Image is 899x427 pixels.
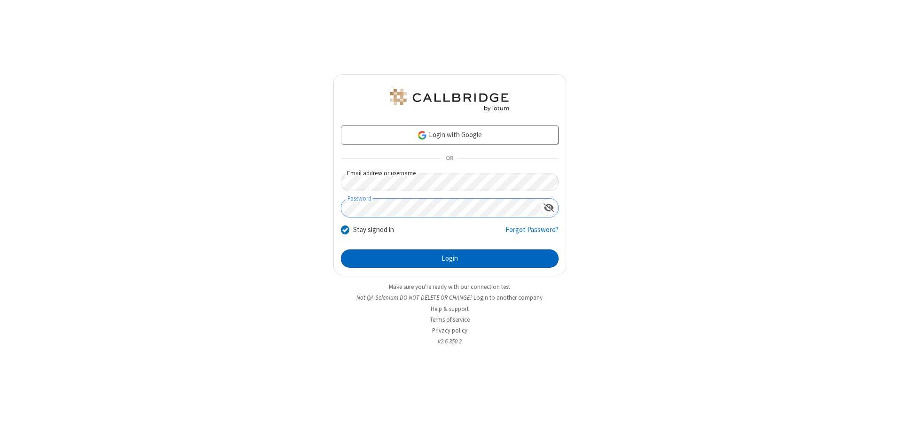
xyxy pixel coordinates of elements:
a: Make sure you're ready with our connection test [389,283,510,291]
button: Login [341,249,559,268]
div: Show password [540,199,558,216]
a: Help & support [431,305,469,313]
li: Not QA Selenium DO NOT DELETE OR CHANGE? [333,293,566,302]
a: Privacy policy [432,326,467,334]
li: v2.6.350.2 [333,337,566,346]
label: Stay signed in [353,225,394,235]
a: Forgot Password? [505,225,559,242]
input: Email address or username [341,173,559,191]
img: QA Selenium DO NOT DELETE OR CHANGE [388,89,511,111]
a: Terms of service [430,316,470,324]
span: OR [442,152,457,165]
a: Login with Google [341,125,559,144]
img: google-icon.png [417,130,427,140]
button: Login to another company [473,293,543,302]
input: Password [341,199,540,217]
